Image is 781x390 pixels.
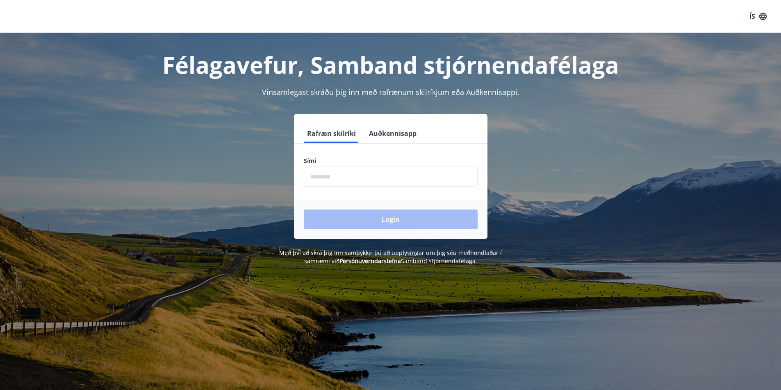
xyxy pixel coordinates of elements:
button: ÍS [745,9,771,24]
span: Með því að skrá þig inn samþykkir þú að upplýsingar um þig séu meðhöndlaðar í samræmi við Samband... [279,249,502,265]
a: Persónuverndarstefna [339,257,401,265]
button: Auðkennisapp [366,124,420,143]
button: Rafræn skilríki [304,124,359,143]
span: Vinsamlegast skráðu þig inn með rafrænum skilríkjum eða Auðkennisappi. [262,87,519,97]
h1: Félagavefur, Samband stjórnendafélaga [105,49,676,80]
label: Sími [304,157,478,165]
